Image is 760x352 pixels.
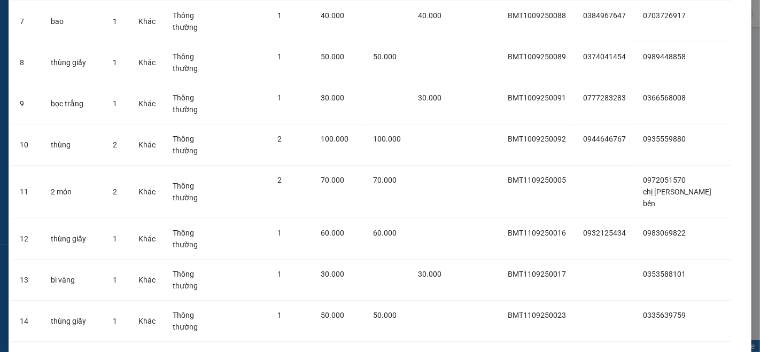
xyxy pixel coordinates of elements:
[373,176,397,184] span: 70.000
[164,124,227,166] td: Thông thường
[583,93,626,102] span: 0777283283
[277,229,282,237] span: 1
[11,18,341,29] span: Thời gian : - Nhân viên nhận hàng :
[277,11,282,20] span: 1
[42,218,104,260] td: thùng giấy
[373,311,397,319] span: 50.000
[508,93,566,102] span: BMT1009250091
[42,124,104,166] td: thùng
[64,18,140,29] span: 12:20:16 [DATE]
[11,1,42,42] td: 7
[277,93,282,102] span: 1
[643,311,686,319] span: 0335639759
[583,229,626,237] span: 0932125434
[643,229,686,237] span: 0983069822
[130,260,164,301] td: Khác
[508,52,566,61] span: BMT1009250089
[164,218,227,260] td: Thông thường
[643,187,711,208] span: chị [PERSON_NAME] bến
[321,93,344,102] span: 30.000
[11,166,42,218] td: 11
[113,17,117,26] span: 1
[130,166,164,218] td: Khác
[11,42,42,83] td: 8
[42,301,104,342] td: thùng giấy
[508,176,566,184] span: BMT1109250005
[321,52,344,61] span: 50.000
[643,93,686,102] span: 0366568008
[277,176,282,184] span: 2
[321,311,344,319] span: 50.000
[418,270,441,278] span: 30.000
[113,187,117,196] span: 2
[643,52,686,61] span: 0989448858
[11,83,42,124] td: 9
[643,135,686,143] span: 0935559880
[583,135,626,143] span: 0944646767
[321,11,344,20] span: 40.000
[583,11,626,20] span: 0384967647
[643,270,686,278] span: 0353588101
[643,176,686,184] span: 0972051570
[508,311,566,319] span: BMT1109250023
[164,166,227,218] td: Thông thường
[130,83,164,124] td: Khác
[164,83,227,124] td: Thông thường
[42,260,104,301] td: bì vàng
[508,229,566,237] span: BMT1109250016
[418,11,441,20] span: 40.000
[508,135,566,143] span: BMT1009250092
[113,276,117,284] span: 1
[643,11,686,20] span: 0703726917
[277,270,282,278] span: 1
[11,218,42,260] td: 12
[130,42,164,83] td: Khác
[508,270,566,278] span: BMT1109250017
[42,42,104,83] td: thùng giấy
[277,135,282,143] span: 2
[130,218,164,260] td: Khác
[321,229,344,237] span: 60.000
[373,52,397,61] span: 50.000
[373,229,397,237] span: 60.000
[113,140,117,149] span: 2
[164,260,227,301] td: Thông thường
[508,11,566,20] span: BMT1009250088
[321,176,344,184] span: 70.000
[321,135,348,143] span: 100.000
[11,124,42,166] td: 10
[113,317,117,325] span: 1
[164,42,227,83] td: Thông thường
[321,270,344,278] span: 30.000
[130,1,164,42] td: Khác
[130,124,164,166] td: Khác
[418,93,441,102] span: 30.000
[11,260,42,301] td: 13
[277,311,282,319] span: 1
[373,135,401,143] span: 100.000
[164,1,227,42] td: Thông thường
[583,52,626,61] span: 0374041454
[42,166,104,218] td: 2 món
[164,301,227,342] td: Thông thường
[130,301,164,342] td: Khác
[277,52,282,61] span: 1
[42,83,104,124] td: bọc trắng
[113,234,117,243] span: 1
[11,301,42,342] td: 14
[42,1,104,42] td: bao
[113,99,117,108] span: 1
[113,58,117,67] span: 1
